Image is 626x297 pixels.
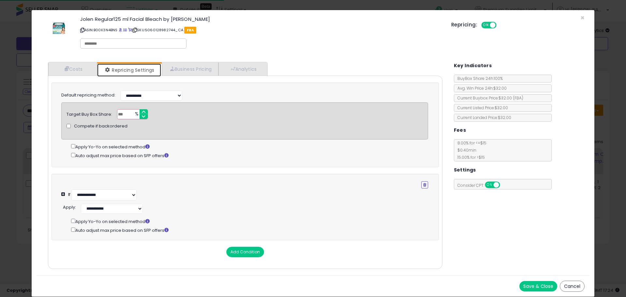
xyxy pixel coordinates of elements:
span: Current Listed Price: $32.00 [454,105,508,111]
span: Consider CPT: [454,183,509,188]
span: Compete if backordered [74,123,127,129]
img: 41qos8icMpL._SL60_.jpg [49,17,68,36]
label: Default repricing method: [61,92,115,98]
button: Add Condition [226,247,264,257]
h3: Jolen Regular125 ml Facial Bleach by [PERSON_NAME] [80,17,442,22]
i: Remove Condition [423,183,426,187]
span: Avg. Win Price 24h: $32.00 [454,85,507,91]
span: % [131,110,142,119]
div: Auto adjust max price based on SFP offers [71,152,428,159]
span: ON [482,22,490,28]
div: Auto adjust max price based on SFP offers [71,226,436,234]
a: Repricing Settings [97,64,161,77]
h5: Settings [454,166,476,174]
h5: Fees [454,126,466,134]
span: Apply [63,204,75,210]
span: 8.00 % for <= $15 [454,140,486,160]
span: 15.00 % for > $15 [454,155,485,160]
span: FBA [184,27,196,34]
span: OFF [496,22,506,28]
span: Current Landed Price: $32.00 [454,115,511,120]
a: All offer listings [123,27,127,33]
h5: Key Indicators [454,62,492,70]
span: ( FBA ) [513,95,523,101]
span: Current Buybox Price: [454,95,523,101]
span: $32.00 [499,95,523,101]
span: ON [485,182,494,188]
h5: Repricing: [451,22,477,27]
button: Cancel [560,281,585,292]
div: Target Buy Box Share: [67,109,112,118]
a: Your listing only [128,27,132,33]
span: BuyBox Share 24h: 100% [454,76,503,81]
a: Costs [48,62,97,76]
button: Save & Close [519,281,557,291]
p: ASIN: B00X3N4BNS | SKU: 5060128982744_CA [80,25,442,35]
a: BuyBox page [119,27,122,33]
div: : [63,202,76,211]
span: $0.40 min [454,147,476,153]
span: × [580,13,585,22]
div: Apply Yo-Yo on selected method [71,217,436,225]
div: Apply Yo-Yo on selected method [71,143,428,150]
a: Business Pricing [162,62,219,76]
a: Analytics [218,62,267,76]
span: OFF [499,182,509,188]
